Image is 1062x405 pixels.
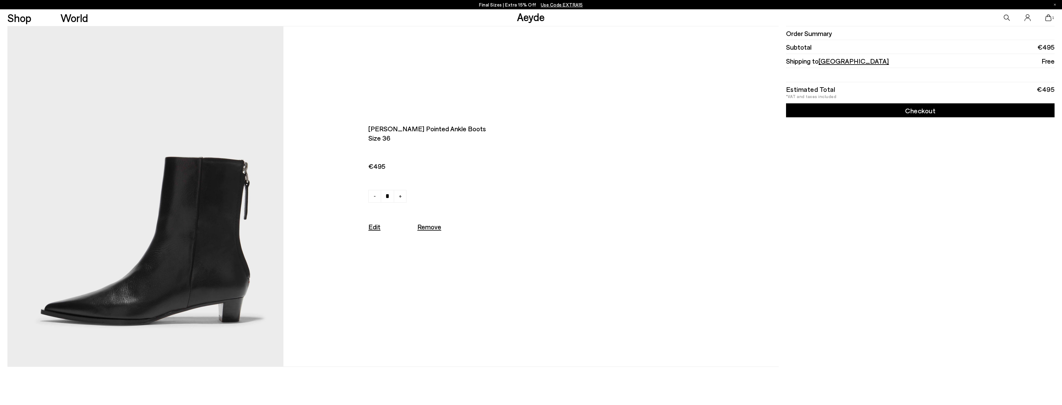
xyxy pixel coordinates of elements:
[368,133,669,142] span: Size 36
[7,12,31,23] a: Shop
[368,190,381,203] a: -
[1051,16,1055,20] span: 1
[368,161,669,171] span: €495
[819,57,889,65] span: [GEOGRAPHIC_DATA]
[786,87,835,91] div: Estimated Total
[1045,14,1051,21] a: 1
[399,192,402,200] span: +
[368,124,669,133] span: [PERSON_NAME] pointed ankle boots
[374,192,376,200] span: -
[394,190,407,203] a: +
[517,10,545,23] a: Aeyde
[7,26,284,367] img: AEYDE-HARRIET-CALF-LEATHER-BLACK-1_c8f76048-1123-4748-8b2c-f71df6d1160a_580x.jpg
[541,2,583,7] span: Navigate to /collections/ss25-final-sizes
[368,223,380,231] a: Edit
[786,94,1055,99] div: *VAT and taxes included
[1037,87,1055,91] div: €495
[1042,56,1055,65] span: Free
[1038,42,1055,52] span: €495
[786,103,1055,117] a: Checkout
[786,56,889,65] span: Shipping to
[786,26,1055,40] li: Order Summary
[417,223,441,231] u: Remove
[786,40,1055,54] li: Subtotal
[60,12,88,23] a: World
